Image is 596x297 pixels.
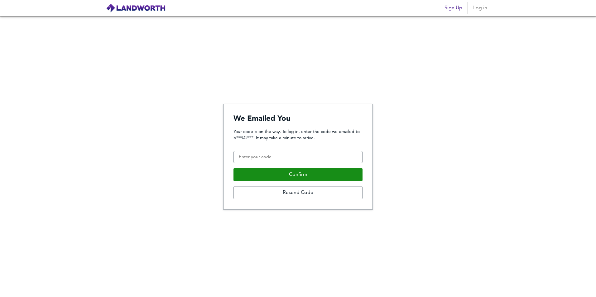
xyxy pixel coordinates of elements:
button: Confirm [233,168,363,181]
h4: We Emailed You [233,114,363,124]
button: Sign Up [442,2,465,14]
button: Log in [470,2,490,14]
button: Resend Code [233,186,363,199]
input: Enter your code [233,151,363,163]
p: Your code is on the way. To log in, enter the code we emailed to b***@2***. It may take a minute ... [233,129,363,141]
img: logo [106,3,166,13]
span: Log in [473,4,488,12]
span: Sign Up [445,4,462,12]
